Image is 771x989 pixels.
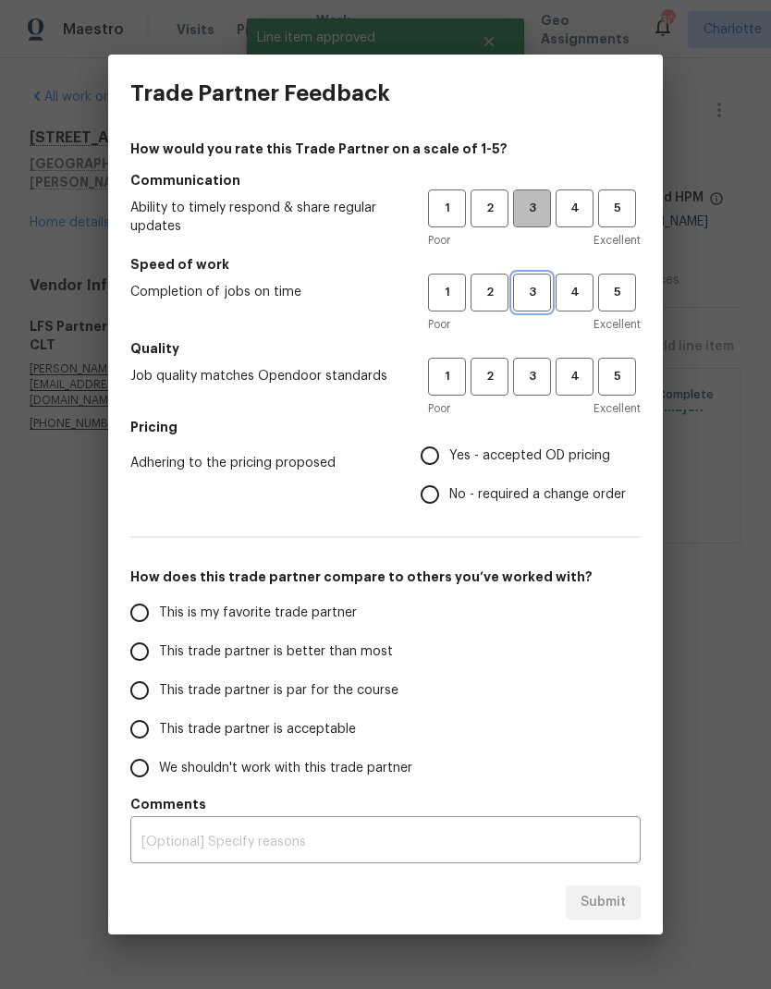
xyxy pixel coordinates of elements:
[598,189,636,227] button: 5
[159,604,357,623] span: This is my favorite trade partner
[557,282,592,303] span: 4
[471,189,508,227] button: 2
[130,367,398,385] span: Job quality matches Opendoor standards
[556,189,594,227] button: 4
[513,274,551,311] button: 3
[430,198,464,219] span: 1
[557,198,592,219] span: 4
[471,274,508,311] button: 2
[130,418,641,436] h5: Pricing
[428,358,466,396] button: 1
[130,593,641,788] div: How does this trade partner compare to others you’ve worked with?
[159,759,412,778] span: We shouldn't work with this trade partner
[598,274,636,311] button: 5
[130,795,641,813] h5: Comments
[449,485,626,505] span: No - required a change order
[430,366,464,387] span: 1
[600,198,634,219] span: 5
[430,282,464,303] span: 1
[130,568,641,586] h5: How does this trade partner compare to others you’ve worked with?
[472,198,507,219] span: 2
[428,231,450,250] span: Poor
[130,171,641,189] h5: Communication
[130,255,641,274] h5: Speed of work
[513,358,551,396] button: 3
[515,366,549,387] span: 3
[600,282,634,303] span: 5
[428,274,466,311] button: 1
[428,399,450,418] span: Poor
[159,681,398,701] span: This trade partner is par for the course
[130,140,641,158] h4: How would you rate this Trade Partner on a scale of 1-5?
[594,231,641,250] span: Excellent
[515,282,549,303] span: 3
[513,189,551,227] button: 3
[594,399,641,418] span: Excellent
[556,274,594,311] button: 4
[449,446,610,466] span: Yes - accepted OD pricing
[472,366,507,387] span: 2
[130,339,641,358] h5: Quality
[130,199,398,236] span: Ability to timely respond & share regular updates
[556,358,594,396] button: 4
[421,436,641,514] div: Pricing
[130,454,391,472] span: Adhering to the pricing proposed
[598,358,636,396] button: 5
[130,80,390,106] h3: Trade Partner Feedback
[428,315,450,334] span: Poor
[472,282,507,303] span: 2
[600,366,634,387] span: 5
[159,642,393,662] span: This trade partner is better than most
[471,358,508,396] button: 2
[159,720,356,739] span: This trade partner is acceptable
[428,189,466,227] button: 1
[130,283,398,301] span: Completion of jobs on time
[515,198,549,219] span: 3
[594,315,641,334] span: Excellent
[557,366,592,387] span: 4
